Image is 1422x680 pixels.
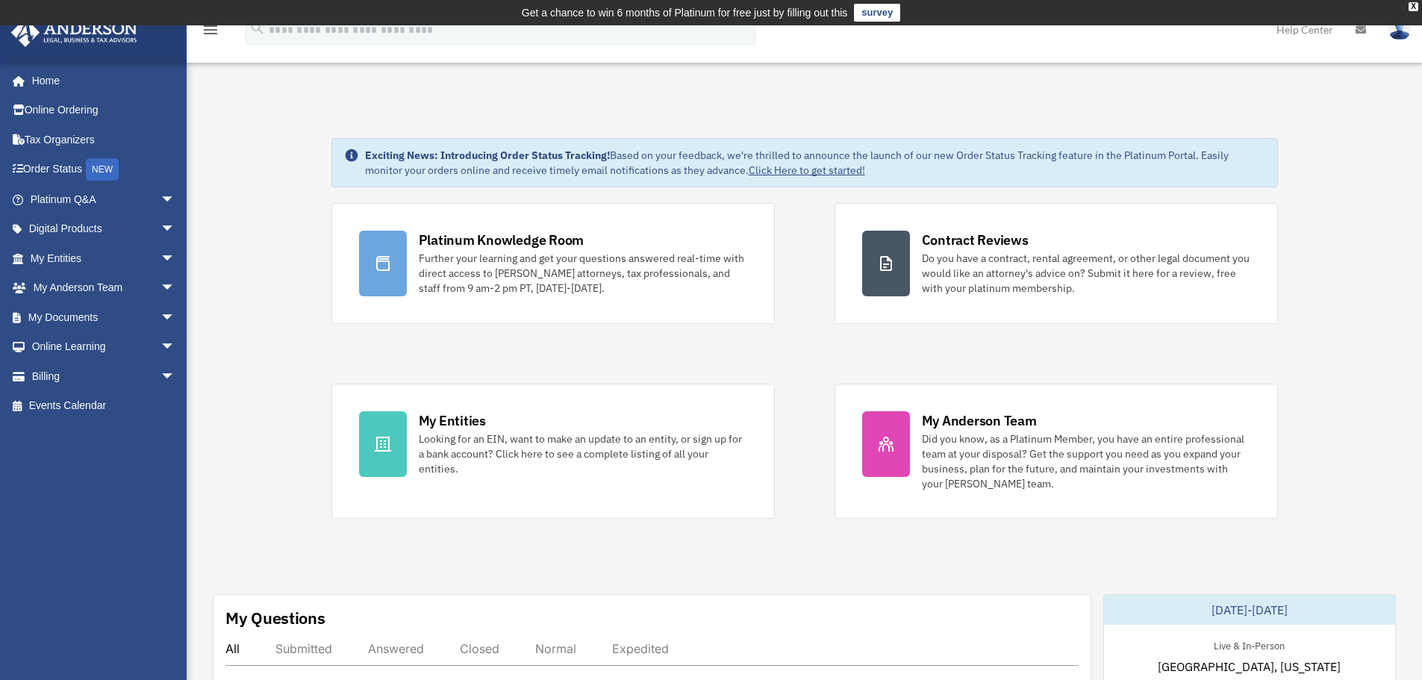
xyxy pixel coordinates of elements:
[419,251,747,296] div: Further your learning and get your questions answered real-time with direct access to [PERSON_NAM...
[225,607,325,629] div: My Questions
[202,21,219,39] i: menu
[922,251,1250,296] div: Do you have a contract, rental agreement, or other legal document you would like an attorney's ad...
[835,384,1278,519] a: My Anderson Team Did you know, as a Platinum Member, you have an entire professional team at your...
[10,243,198,273] a: My Entitiesarrow_drop_down
[7,18,142,47] img: Anderson Advisors Platinum Portal
[1202,637,1297,652] div: Live & In-Person
[331,203,775,324] a: Platinum Knowledge Room Further your learning and get your questions answered real-time with dire...
[419,431,747,476] div: Looking for an EIN, want to make an update to an entity, or sign up for a bank account? Click her...
[160,243,190,274] span: arrow_drop_down
[10,96,198,125] a: Online Ordering
[331,384,775,519] a: My Entities Looking for an EIN, want to make an update to an entity, or sign up for a bank accoun...
[460,641,499,656] div: Closed
[419,411,486,430] div: My Entities
[749,163,865,177] a: Click Here to get started!
[225,641,240,656] div: All
[10,302,198,332] a: My Documentsarrow_drop_down
[1388,19,1411,40] img: User Pic
[10,125,198,155] a: Tax Organizers
[160,332,190,363] span: arrow_drop_down
[275,641,332,656] div: Submitted
[10,214,198,244] a: Digital Productsarrow_drop_down
[10,184,198,214] a: Platinum Q&Aarrow_drop_down
[10,332,198,362] a: Online Learningarrow_drop_down
[1409,2,1418,11] div: close
[160,302,190,333] span: arrow_drop_down
[368,641,424,656] div: Answered
[202,26,219,39] a: menu
[249,20,266,37] i: search
[1104,595,1395,625] div: [DATE]-[DATE]
[365,149,610,162] strong: Exciting News: Introducing Order Status Tracking!
[10,66,190,96] a: Home
[922,411,1037,430] div: My Anderson Team
[160,273,190,304] span: arrow_drop_down
[86,158,119,181] div: NEW
[612,641,669,656] div: Expedited
[160,184,190,215] span: arrow_drop_down
[922,231,1029,249] div: Contract Reviews
[10,361,198,391] a: Billingarrow_drop_down
[10,155,198,185] a: Order StatusNEW
[522,4,848,22] div: Get a chance to win 6 months of Platinum for free just by filling out this
[854,4,900,22] a: survey
[419,231,584,249] div: Platinum Knowledge Room
[10,391,198,421] a: Events Calendar
[365,148,1265,178] div: Based on your feedback, we're thrilled to announce the launch of our new Order Status Tracking fe...
[535,641,576,656] div: Normal
[1158,658,1341,676] span: [GEOGRAPHIC_DATA], [US_STATE]
[10,273,198,303] a: My Anderson Teamarrow_drop_down
[160,361,190,392] span: arrow_drop_down
[835,203,1278,324] a: Contract Reviews Do you have a contract, rental agreement, or other legal document you would like...
[160,214,190,245] span: arrow_drop_down
[922,431,1250,491] div: Did you know, as a Platinum Member, you have an entire professional team at your disposal? Get th...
